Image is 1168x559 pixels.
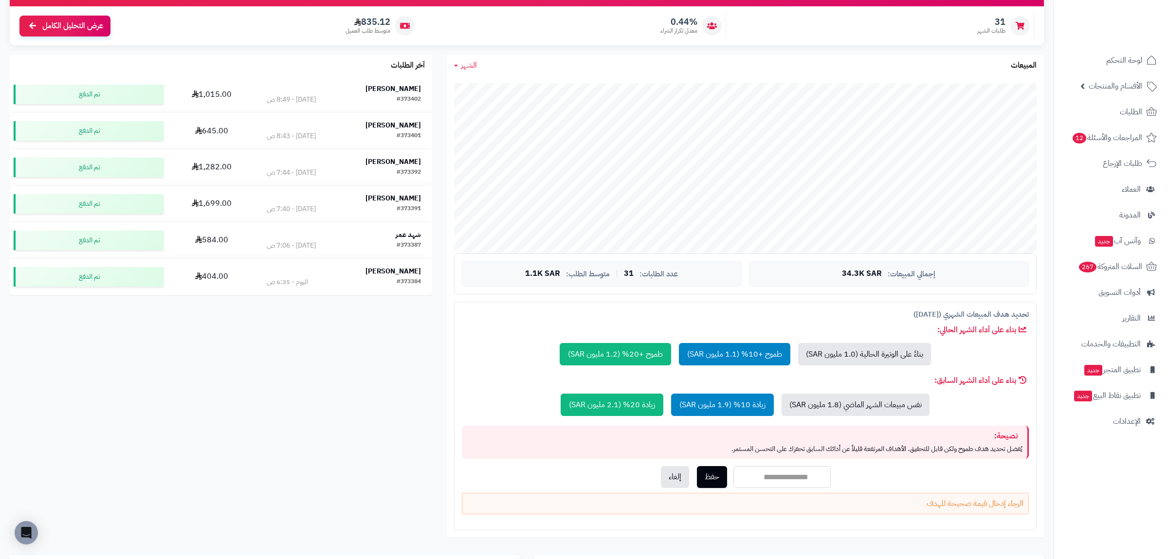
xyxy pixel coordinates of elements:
[1095,236,1113,247] span: جديد
[267,131,316,141] div: [DATE] - 8:43 ص
[888,270,935,278] span: إجمالي المبيعات:
[661,466,689,488] button: إلغاء
[461,59,477,71] span: الشهر
[1060,126,1162,149] a: المراجعات والأسئلة12
[1094,234,1141,248] span: وآتس آب
[467,431,1022,442] div: نصيحة:
[1122,182,1141,196] span: العملاء
[1113,415,1141,428] span: الإعدادات
[397,204,421,214] div: #373391
[267,277,308,287] div: اليوم - 6:35 ص
[391,61,425,70] h3: آخر الطلبات
[267,95,316,105] div: [DATE] - 8:49 ص
[639,270,678,278] span: عدد الطلبات:
[560,343,671,365] button: طموح +20% (1.2 مليون SAR)
[1060,281,1162,304] a: أدوات التسويق
[1078,262,1096,273] span: 267
[1060,358,1162,381] a: تطبيق المتجرجديد
[14,231,164,250] div: تم الدفع
[1060,203,1162,227] a: المدونة
[660,27,697,35] span: معدل تكرار الشراء
[14,267,164,287] div: تم الدفع
[525,270,560,278] span: 1.1K SAR
[1102,20,1159,41] img: logo-2.png
[1073,389,1141,402] span: تطبيق نقاط البيع
[561,394,663,416] button: زيادة 20% (2.1 مليون SAR)
[1106,54,1142,67] span: لوحة التحكم
[167,259,255,295] td: 404.00
[679,343,790,365] button: طموح +10% (1.1 مليون SAR)
[397,131,421,141] div: #373401
[462,325,1029,336] div: بناء على أداء الشهر الحالي:
[1060,255,1162,278] a: السلات المتروكة267
[462,493,1029,515] div: الرجاء إدخال قيمة صحيحة للهدف
[397,95,421,105] div: #373402
[365,120,421,130] strong: [PERSON_NAME]
[1089,79,1142,93] span: الأقسام والمنتجات
[14,85,164,104] div: تم الدفع
[1078,260,1142,273] span: السلات المتروكة
[346,17,390,27] span: 835.12
[397,168,421,178] div: #373392
[267,204,316,214] div: [DATE] - 7:40 ص
[1072,133,1086,144] span: 12
[365,157,421,167] strong: [PERSON_NAME]
[624,270,634,278] span: 31
[14,158,164,177] div: تم الدفع
[1072,131,1142,144] span: المراجعات والأسئلة
[660,17,697,27] span: 0.44%
[842,270,882,278] span: 34.3K SAR
[14,121,164,141] div: تم الدفع
[977,27,1005,35] span: طلبات الشهر
[782,394,930,416] button: نفس مبيعات الشهر الماضي (1.8 مليون SAR)
[365,84,421,94] strong: [PERSON_NAME]
[1081,337,1141,351] span: التطبيقات والخدمات
[671,394,774,416] button: زيادة 10% (1.9 مليون SAR)
[462,309,1029,320] div: تحديد هدف المبيعات الشهري ([DATE])
[1060,307,1162,330] a: التقارير
[346,27,390,35] span: متوسط طلب العميل
[397,241,421,251] div: #373387
[365,266,421,276] strong: [PERSON_NAME]
[167,113,255,149] td: 645.00
[1060,384,1162,407] a: تطبيق نقاط البيعجديد
[616,270,618,277] span: |
[1060,178,1162,201] a: العملاء
[42,20,103,32] span: عرض التحليل الكامل
[1084,365,1102,376] span: جديد
[1060,410,1162,433] a: الإعدادات
[1074,391,1092,401] span: جديد
[15,521,38,544] div: Open Intercom Messenger
[977,17,1005,27] span: 31
[798,343,931,365] button: بناءً على الوتيرة الحالية (1.0 مليون SAR)
[396,230,421,240] strong: شهد عمر
[1011,61,1037,70] h3: المبيعات
[1060,332,1162,356] a: التطبيقات والخدمات
[697,466,727,488] button: حفظ
[267,241,316,251] div: [DATE] - 7:06 ص
[267,168,316,178] div: [DATE] - 7:44 ص
[167,222,255,258] td: 584.00
[1120,105,1142,119] span: الطلبات
[14,194,164,214] div: تم الدفع
[1103,157,1142,170] span: طلبات الإرجاع
[454,60,477,71] a: الشهر
[566,270,610,278] span: متوسط الطلب:
[19,16,110,36] a: عرض التحليل الكامل
[1098,286,1141,299] span: أدوات التسويق
[1060,229,1162,252] a: وآتس آبجديد
[1060,100,1162,124] a: الطلبات
[467,444,1022,454] p: يُفضل تحديد هدف طموح ولكن قابل للتحقيق. الأهداف المرتفعة قليلاً عن أدائك السابق تحفزك على التحسن ...
[1122,311,1141,325] span: التقارير
[1060,152,1162,175] a: طلبات الإرجاع
[167,76,255,112] td: 1,015.00
[1060,49,1162,72] a: لوحة التحكم
[1083,363,1141,377] span: تطبيق المتجر
[167,149,255,185] td: 1,282.00
[167,186,255,222] td: 1,699.00
[365,193,421,203] strong: [PERSON_NAME]
[397,277,421,287] div: #373384
[1119,208,1141,222] span: المدونة
[462,375,1029,386] div: بناء على أداء الشهر السابق:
